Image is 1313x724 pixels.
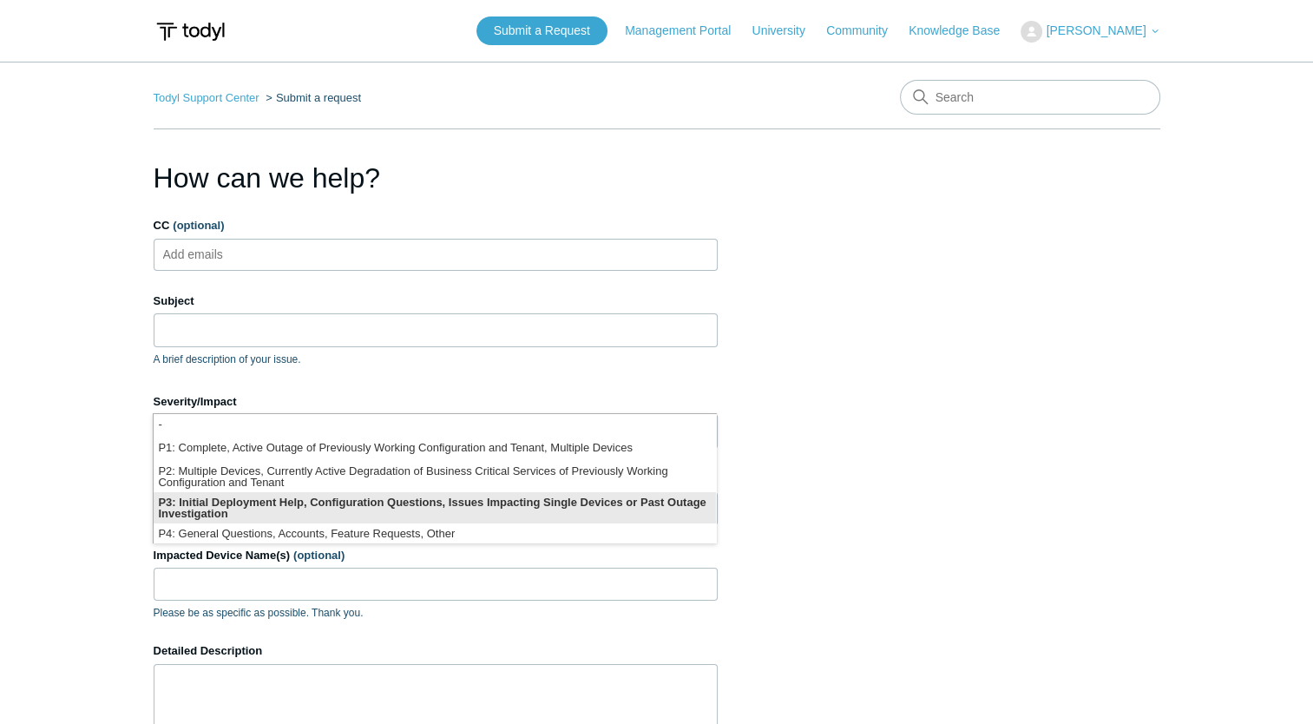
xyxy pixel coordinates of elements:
a: Knowledge Base [909,22,1017,40]
label: CC [154,217,718,234]
label: Subject [154,293,718,310]
a: Submit a Request [476,16,607,45]
li: P1: Complete, Active Outage of Previously Working Configuration and Tenant, Multiple Devices [154,438,716,461]
img: Todyl Support Center Help Center home page [154,16,227,48]
button: [PERSON_NAME] [1021,21,1159,43]
label: Detailed Description [154,642,718,660]
li: P3: Initial Deployment Help, Configuration Questions, Issues Impacting Single Devices or Past Out... [154,492,716,523]
li: - [154,414,716,438]
a: University [752,22,822,40]
span: (optional) [293,549,345,562]
label: Impacted Device Name(s) [154,547,718,564]
input: Search [900,80,1160,115]
span: (optional) [173,219,224,232]
a: Management Portal [625,22,748,40]
input: Add emails [156,241,259,267]
li: P4: General Questions, Accounts, Feature Requests, Other [154,523,716,547]
p: A brief description of your issue. [154,352,718,367]
li: Submit a request [262,91,361,104]
a: Todyl Support Center [154,91,259,104]
li: P2: Multiple Devices, Currently Active Degradation of Business Critical Services of Previously Wo... [154,461,716,492]
h1: How can we help? [154,157,718,199]
li: Todyl Support Center [154,91,263,104]
p: Please be as specific as possible. Thank you. [154,605,718,621]
span: [PERSON_NAME] [1046,23,1146,37]
a: Community [826,22,905,40]
label: Severity/Impact [154,393,718,411]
